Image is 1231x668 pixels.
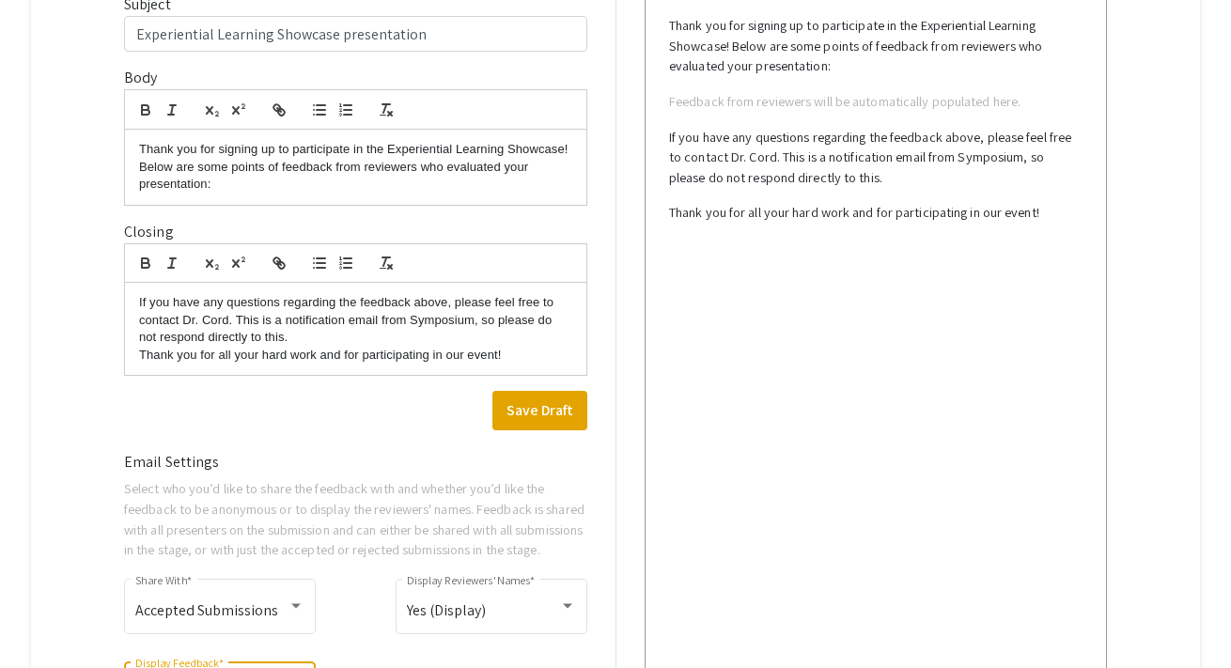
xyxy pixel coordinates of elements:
span: Accepted Submissions [135,600,278,620]
label: Body [124,67,157,89]
span: Yes (Display) [407,600,486,620]
p: Feedback from reviewers will be automatically populated here. [669,91,1083,112]
input: Subject [124,16,587,52]
p: Thank you for all your hard work and for participating in our event! [139,347,572,364]
iframe: Chat [14,583,80,654]
label: Closing [124,221,174,243]
h6: Email Settings [124,453,587,471]
p: Select who you’d like to share the feedback with and whether you’d like the feedback to be anonym... [124,478,587,559]
button: Save Draft [492,391,587,430]
p: If you have any questions regarding the feedback above, please feel free to contact Dr. Cord. Thi... [669,127,1083,188]
p: Thank you for all your hard work and for participating in our event! [669,202,1083,223]
p: Thank you for signing up to participate in the Experiential Learning Showcase! Below are some poi... [139,141,572,193]
p: Thank you for signing up to participate in the Experiential Learning Showcase! Below are some poi... [669,15,1083,76]
p: If you have any questions regarding the feedback above, please feel free to contact Dr. Cord. Thi... [139,294,572,346]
